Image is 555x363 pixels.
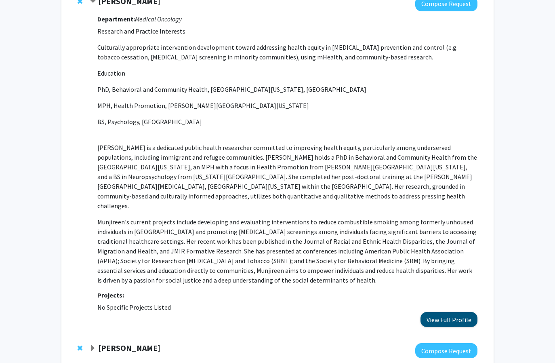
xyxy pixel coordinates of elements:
iframe: Chat [6,327,34,357]
i: Medical Oncology [135,15,182,23]
strong: Projects: [97,291,124,299]
button: View Full Profile [420,312,477,327]
p: [PERSON_NAME] is a dedicated public health researcher committed to improving health equity, parti... [97,143,477,211]
span: No Specific Projects Listed [97,303,171,311]
strong: [PERSON_NAME] [98,343,160,353]
p: MPH, Health Promotion, [PERSON_NAME][GEOGRAPHIC_DATA][US_STATE] [97,101,477,110]
span: Expand Grace Lu-Yao Bookmark [90,345,96,352]
p: Education [97,68,477,78]
p: BS, Psychology, [GEOGRAPHIC_DATA] [97,117,477,127]
p: Munjireen's current projects include developing and evaluating interventions to reduce combustibl... [97,217,477,285]
p: Research and Practice Interests [97,26,477,36]
strong: Department: [97,15,135,23]
button: Compose Request to Grace Lu-Yao [415,343,477,358]
span: Remove Grace Lu-Yao from bookmarks [78,345,82,351]
p: Culturally appropriate intervention development toward addressing health equity in [MEDICAL_DATA]... [97,42,477,62]
p: PhD, Behavioral and Community Health, [GEOGRAPHIC_DATA][US_STATE], [GEOGRAPHIC_DATA] [97,84,477,94]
